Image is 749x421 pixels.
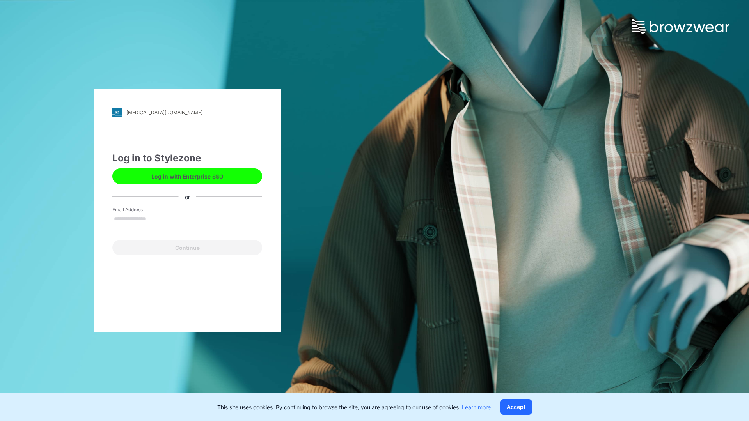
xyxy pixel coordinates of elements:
[217,403,491,411] p: This site uses cookies. By continuing to browse the site, you are agreeing to our use of cookies.
[462,404,491,410] a: Learn more
[112,108,262,117] a: [MEDICAL_DATA][DOMAIN_NAME]
[500,399,532,415] button: Accept
[179,193,196,201] div: or
[112,168,262,184] button: Log in with Enterprise SSO
[112,108,122,117] img: stylezone-logo.562084cfcfab977791bfbf7441f1a819.svg
[112,206,167,213] label: Email Address
[632,19,729,34] img: browzwear-logo.e42bd6dac1945053ebaf764b6aa21510.svg
[112,151,262,165] div: Log in to Stylezone
[126,110,202,115] div: [MEDICAL_DATA][DOMAIN_NAME]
